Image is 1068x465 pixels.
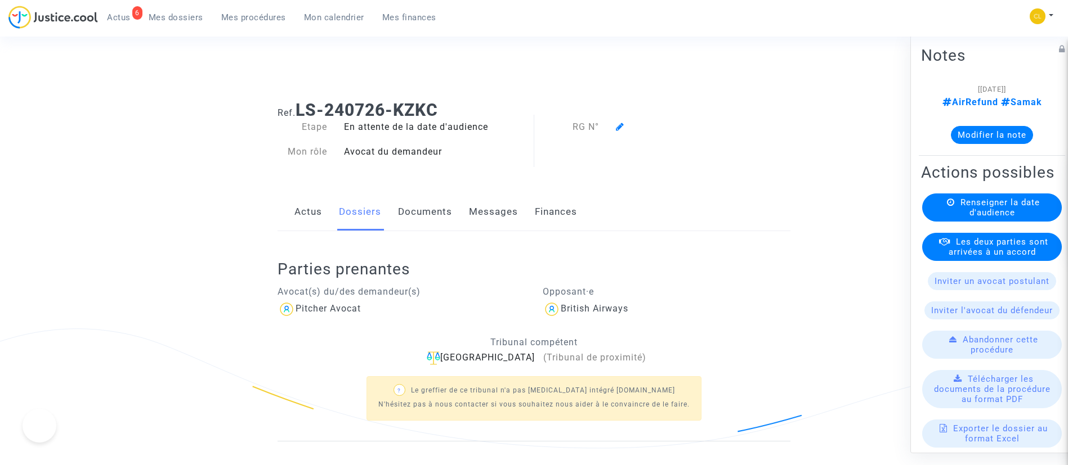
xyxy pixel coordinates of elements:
[336,145,534,159] div: Avocat du demandeur
[149,12,203,22] span: Mes dossiers
[278,300,296,318] img: icon-user.svg
[963,334,1038,354] span: Abandonner cette procédure
[951,125,1033,143] button: Modifier la note
[934,373,1051,404] span: Télécharger les documents de la procédure au format PDF
[212,9,295,26] a: Mes procédures
[534,120,608,134] div: RG N°
[398,193,452,231] a: Documents
[278,351,790,365] div: [GEOGRAPHIC_DATA]
[998,96,1042,107] span: Samak
[336,120,534,134] div: En attente de la date d'audience
[960,197,1040,217] span: Renseigner la date d'audience
[269,120,336,134] div: Etape
[278,259,790,279] h2: Parties prenantes
[278,285,526,299] p: Avocat(s) du/des demandeur(s)
[543,285,791,299] p: Opposant·e
[295,9,373,26] a: Mon calendrier
[278,335,790,349] p: Tribunal compétent
[378,383,690,412] p: Le greffier de ce tribunal n'a pas [MEDICAL_DATA] intégré [DOMAIN_NAME] N'hésitez pas à nous cont...
[304,12,364,22] span: Mon calendrier
[561,303,628,314] div: British Airways
[8,6,98,29] img: jc-logo.svg
[296,100,438,120] b: LS-240726-KZKC
[427,351,440,365] img: icon-faciliter-sm.svg
[382,12,436,22] span: Mes finances
[978,84,1006,93] span: [[DATE]]
[140,9,212,26] a: Mes dossiers
[942,96,998,107] span: AirRefund
[23,409,56,443] iframe: Help Scout Beacon - Open
[373,9,445,26] a: Mes finances
[949,236,1048,256] span: Les deux parties sont arrivées à un accord
[132,6,142,20] div: 6
[931,305,1053,315] span: Inviter l'avocat du défendeur
[294,193,322,231] a: Actus
[921,162,1063,182] h2: Actions possibles
[1030,8,1045,24] img: 6fca9af68d76bfc0a5525c74dfee314f
[543,300,561,318] img: icon-user.svg
[98,9,140,26] a: 6Actus
[278,107,296,118] span: Ref.
[935,276,1049,286] span: Inviter un avocat postulant
[953,423,1048,443] span: Exporter le dossier au format Excel
[107,12,131,22] span: Actus
[296,303,361,314] div: Pitcher Avocat
[269,145,336,159] div: Mon rôle
[397,387,401,394] span: ?
[535,193,577,231] a: Finances
[469,193,518,231] a: Messages
[221,12,286,22] span: Mes procédures
[543,352,646,363] span: (Tribunal de proximité)
[921,45,1063,65] h2: Notes
[339,193,381,231] a: Dossiers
